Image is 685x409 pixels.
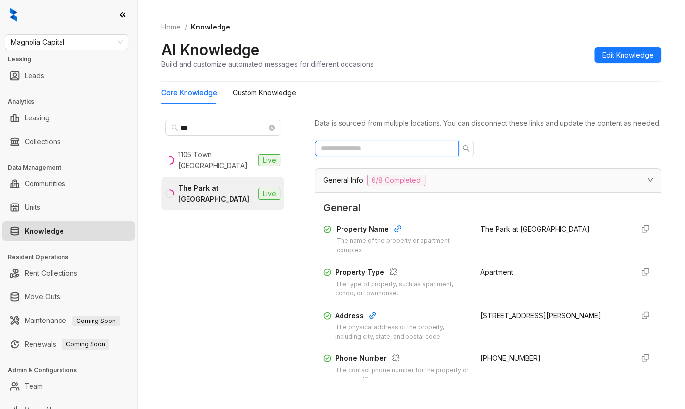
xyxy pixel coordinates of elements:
[161,88,217,98] div: Core Knowledge
[269,125,275,131] span: close-circle
[2,66,135,86] li: Leads
[25,334,109,354] a: RenewalsComing Soon
[480,225,590,233] span: The Park at [GEOGRAPHIC_DATA]
[2,334,135,354] li: Renewals
[337,236,468,255] div: The name of the property or apartment complex.
[2,198,135,217] li: Units
[335,353,468,366] div: Phone Number
[323,175,363,186] span: General Info
[602,50,654,60] span: Edit Knowledge
[25,221,64,241] a: Knowledge
[480,310,625,321] div: [STREET_ADDRESS][PERSON_NAME]
[191,23,230,31] span: Knowledge
[161,59,375,69] div: Build and customize automated messages for different occasions.
[25,66,44,86] a: Leads
[323,201,653,216] span: General
[337,224,468,236] div: Property Name
[25,263,77,283] a: Rent Collections
[367,175,425,186] span: 6/8 Completed
[480,354,541,362] span: [PHONE_NUMBER]
[258,188,280,200] span: Live
[2,287,135,307] li: Move Outs
[2,311,135,330] li: Maintenance
[161,40,259,59] h2: AI Knowledge
[2,377,135,396] li: Team
[315,169,661,192] div: General Info6/8 Completed
[2,108,135,128] li: Leasing
[25,132,61,151] a: Collections
[8,97,137,106] h3: Analytics
[185,22,187,32] li: /
[25,377,43,396] a: Team
[335,280,468,298] div: The type of property, such as apartment, condo, or townhouse.
[462,145,470,152] span: search
[171,124,178,131] span: search
[335,323,468,342] div: The physical address of the property, including city, state, and postal code.
[8,253,137,262] h3: Resident Operations
[62,339,109,350] span: Coming Soon
[159,22,183,32] a: Home
[647,177,653,183] span: expanded
[480,268,513,276] span: Apartment
[2,132,135,151] li: Collections
[335,310,468,323] div: Address
[2,174,135,194] li: Communities
[233,88,296,98] div: Custom Knowledge
[178,183,254,204] div: The Park at [GEOGRAPHIC_DATA]
[2,263,135,283] li: Rent Collections
[25,198,40,217] a: Units
[2,221,135,241] li: Knowledge
[315,118,661,129] div: Data is sourced from multiple locations. You can disconnect these links and update the content as...
[335,366,468,384] div: The contact phone number for the property or leasing office.
[335,267,468,280] div: Property Type
[8,163,137,172] h3: Data Management
[11,35,123,50] span: Magnolia Capital
[25,287,60,307] a: Move Outs
[72,316,120,326] span: Coming Soon
[8,366,137,375] h3: Admin & Configurations
[178,149,254,171] div: 1105 Town [GEOGRAPHIC_DATA]
[8,55,137,64] h3: Leasing
[25,108,50,128] a: Leasing
[258,154,280,166] span: Live
[25,174,65,194] a: Communities
[594,47,661,63] button: Edit Knowledge
[10,8,17,22] img: logo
